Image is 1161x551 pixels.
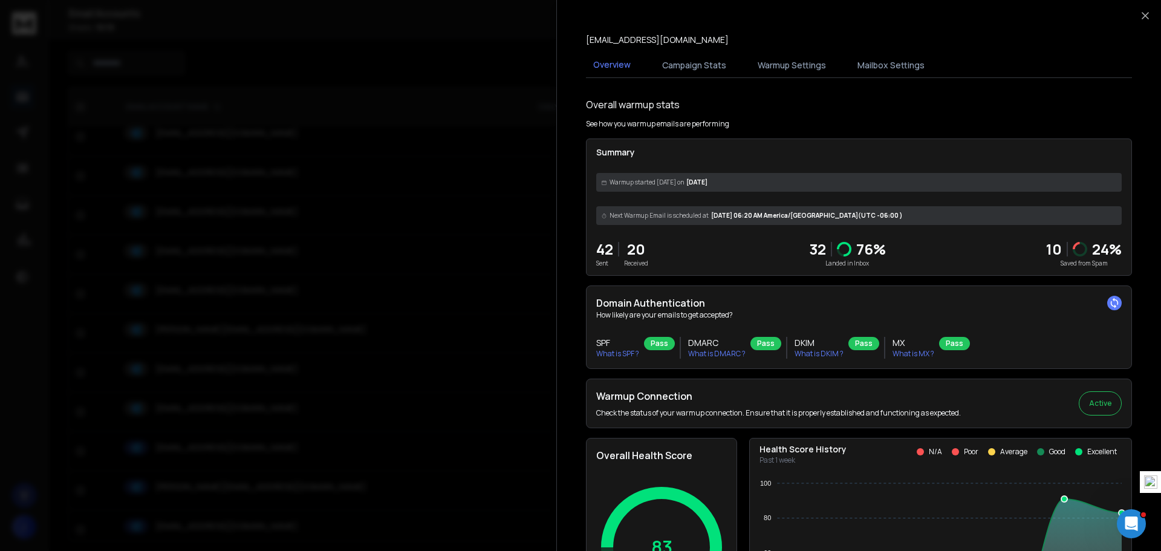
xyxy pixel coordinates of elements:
p: Received [624,259,648,268]
p: Excellent [1087,447,1117,457]
p: Good [1049,447,1065,457]
button: Overview [586,51,638,79]
h2: Warmup Connection [596,389,961,403]
p: What is SPF ? [596,349,639,359]
p: 32 [809,240,826,259]
p: Saved from Spam [1046,259,1122,268]
iframe: Intercom live chat [1117,509,1146,538]
button: Mailbox Settings [850,52,932,79]
div: Pass [848,337,879,350]
p: Past 1 week [759,455,847,465]
p: Poor [964,447,978,457]
h3: MX [893,337,934,349]
p: Landed in Inbox [809,259,886,268]
p: 42 [596,240,613,259]
h3: SPF [596,337,639,349]
tspan: 80 [764,514,771,521]
p: Average [1000,447,1027,457]
tspan: 100 [760,480,771,487]
strong: 10 [1046,239,1062,259]
div: Pass [750,337,781,350]
div: Pass [939,337,970,350]
p: [EMAIL_ADDRESS][DOMAIN_NAME] [586,34,729,46]
div: [DATE] 06:20 AM America/[GEOGRAPHIC_DATA] (UTC -06:00 ) [596,206,1122,225]
p: Summary [596,146,1122,158]
p: How likely are your emails to get accepted? [596,310,1122,320]
span: Next Warmup Email is scheduled at [610,211,709,220]
h3: DKIM [795,337,844,349]
h2: Domain Authentication [596,296,1122,310]
div: Pass [644,337,675,350]
button: Campaign Stats [655,52,733,79]
p: 76 % [856,240,886,259]
div: [DATE] [596,173,1122,192]
p: Sent [596,259,613,268]
h1: Overall warmup stats [586,97,680,112]
p: 20 [624,240,648,259]
p: See how you warmup emails are performing [586,119,729,129]
p: What is MX ? [893,349,934,359]
p: What is DMARC ? [688,349,746,359]
p: Check the status of your warmup connection. Ensure that it is properly established and functionin... [596,408,961,418]
span: Warmup started [DATE] on [610,178,684,187]
h3: DMARC [688,337,746,349]
p: 24 % [1092,240,1122,259]
p: N/A [929,447,942,457]
p: What is DKIM ? [795,349,844,359]
p: Health Score History [759,443,847,455]
h2: Overall Health Score [596,448,727,463]
button: Warmup Settings [750,52,833,79]
button: Active [1079,391,1122,416]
